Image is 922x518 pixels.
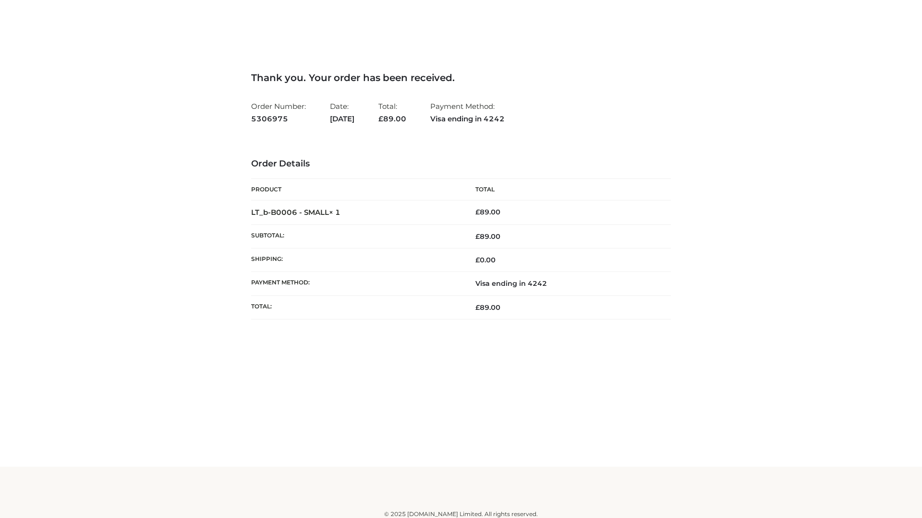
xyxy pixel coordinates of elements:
li: Total: [378,98,406,127]
li: Date: [330,98,354,127]
th: Product [251,179,461,200]
strong: 5306975 [251,113,306,125]
h3: Order Details [251,159,671,169]
bdi: 0.00 [475,256,496,264]
strong: [DATE] [330,113,354,125]
span: £ [475,232,480,241]
strong: Visa ending in 4242 [430,113,505,125]
li: Order Number: [251,98,306,127]
td: Visa ending in 4242 [461,272,671,295]
span: £ [475,256,480,264]
th: Total: [251,295,461,319]
span: £ [475,303,480,312]
strong: LT_b-B0006 - SMALL [251,208,340,217]
strong: × 1 [329,208,340,217]
bdi: 89.00 [475,208,500,216]
span: 89.00 [378,114,406,123]
th: Payment method: [251,272,461,295]
h3: Thank you. Your order has been received. [251,72,671,83]
span: £ [378,114,383,123]
span: 89.00 [475,303,500,312]
th: Subtotal: [251,224,461,248]
th: Total [461,179,671,200]
span: £ [475,208,480,216]
th: Shipping: [251,248,461,272]
li: Payment Method: [430,98,505,127]
span: 89.00 [475,232,500,241]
